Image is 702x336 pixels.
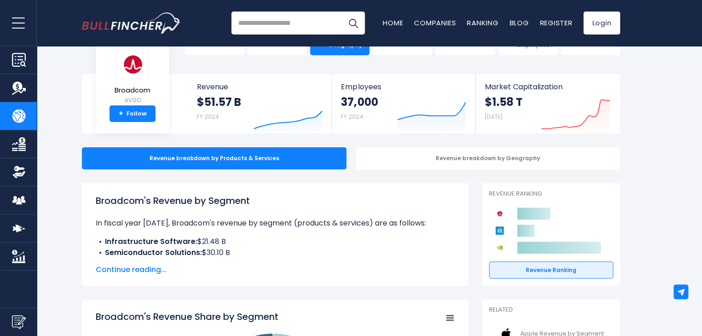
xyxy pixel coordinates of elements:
[109,105,155,122] a: +Follow
[485,82,610,91] span: Market Capitalization
[332,74,475,133] a: Employees 37,000 FY 2024
[82,12,181,34] img: Bullfincher logo
[485,113,502,121] small: [DATE]
[341,95,378,109] strong: 37,000
[494,225,506,237] img: Applied Materials competitors logo
[96,236,455,247] li: $21.48 B
[356,147,620,169] div: Revenue breakdown by Geography
[513,34,553,48] span: CEO Salary / Employees
[540,18,572,28] a: Register
[342,12,365,35] button: Search
[96,194,455,208] h1: Broadcom's Revenue by Segment
[116,49,149,80] img: AVGO logo
[414,18,456,28] a: Companies
[467,18,498,28] a: Ranking
[105,247,202,258] b: Semiconductor Solutions:
[96,247,455,258] li: $30.10 B
[105,236,197,247] b: Infrastructure Software:
[489,190,613,198] p: Revenue Ranking
[114,48,151,106] a: Broadcom AVGO
[489,261,613,279] a: Revenue Ranking
[119,110,123,118] strong: +
[96,218,455,229] p: In fiscal year [DATE], Broadcom's revenue by segment (products & services) are as follows:
[96,310,278,323] tspan: Broadcom's Revenue Share by Segment
[494,242,506,254] img: NVIDIA Corporation competitors logo
[341,113,363,121] small: FY 2024
[583,12,620,35] a: Login
[82,12,181,34] a: Go to homepage
[188,74,332,133] a: Revenue $51.57 B FY 2024
[12,165,26,179] img: Ownership
[485,95,523,109] strong: $1.58 T
[476,74,619,133] a: Market Capitalization $1.58 T [DATE]
[383,18,403,28] a: Home
[509,18,529,28] a: Blog
[197,95,241,109] strong: $51.57 B
[96,264,455,275] span: Continue reading...
[494,208,506,220] img: Broadcom competitors logo
[82,147,346,169] div: Revenue breakdown by Products & Services
[489,306,613,314] p: Related
[115,87,150,94] span: Broadcom
[115,96,150,104] small: AVGO
[197,82,322,91] span: Revenue
[325,34,365,48] span: Product / Geography
[197,113,219,121] small: FY 2024
[341,82,466,91] span: Employees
